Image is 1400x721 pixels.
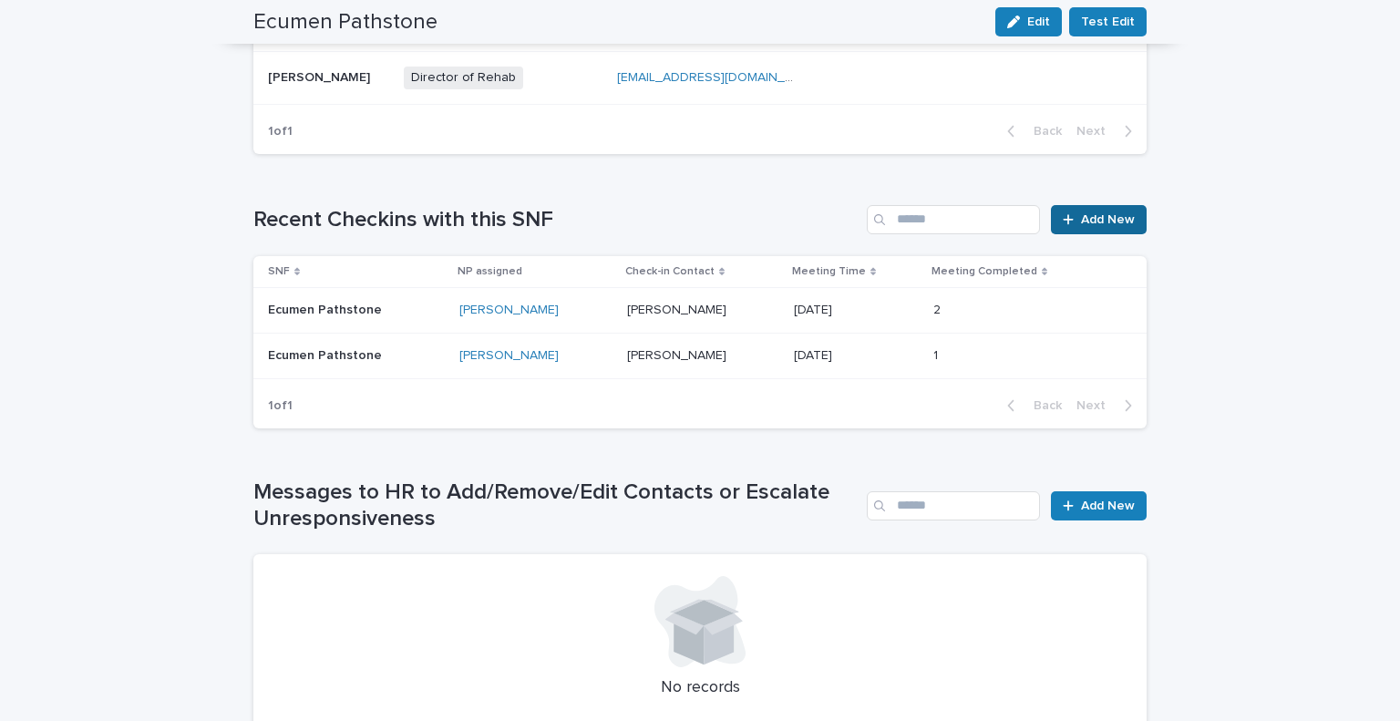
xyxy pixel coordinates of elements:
[268,67,374,86] p: [PERSON_NAME]
[933,299,944,318] p: 2
[1069,123,1147,139] button: Next
[1069,7,1147,36] button: Test Edit
[993,123,1069,139] button: Back
[275,678,1125,698] p: No records
[253,109,307,154] p: 1 of 1
[993,397,1069,414] button: Back
[794,345,836,364] p: [DATE]
[627,299,730,318] p: [PERSON_NAME]
[1051,205,1147,234] a: Add New
[1081,213,1135,226] span: Add New
[268,303,445,318] p: Ecumen Pathstone
[932,262,1037,282] p: Meeting Completed
[792,262,866,282] p: Meeting Time
[1023,125,1062,138] span: Back
[253,384,307,428] p: 1 of 1
[458,262,522,282] p: NP assigned
[459,303,559,318] a: [PERSON_NAME]
[253,9,437,36] h2: Ecumen Pathstone
[1023,399,1062,412] span: Back
[268,348,445,364] p: Ecumen Pathstone
[459,348,559,364] a: [PERSON_NAME]
[1076,125,1117,138] span: Next
[253,479,860,532] h1: Messages to HR to Add/Remove/Edit Contacts or Escalate Unresponsiveness
[268,262,290,282] p: SNF
[995,7,1062,36] button: Edit
[1027,15,1050,28] span: Edit
[1051,491,1147,520] a: Add New
[1081,13,1135,31] span: Test Edit
[627,345,730,364] p: [PERSON_NAME]
[625,262,715,282] p: Check-in Contact
[867,205,1040,234] input: Search
[253,288,1147,334] tr: Ecumen Pathstone[PERSON_NAME] [PERSON_NAME][PERSON_NAME] [DATE][DATE] 22
[404,67,523,89] span: Director of Rehab
[794,299,836,318] p: [DATE]
[867,491,1040,520] input: Search
[253,207,860,233] h1: Recent Checkins with this SNF
[1076,399,1117,412] span: Next
[617,71,823,84] a: [EMAIL_ADDRESS][DOMAIN_NAME]
[253,52,1147,105] tr: [PERSON_NAME][PERSON_NAME] Director of Rehab[EMAIL_ADDRESS][DOMAIN_NAME]
[933,345,942,364] p: 1
[1081,500,1135,512] span: Add New
[253,334,1147,379] tr: Ecumen Pathstone[PERSON_NAME] [PERSON_NAME][PERSON_NAME] [DATE][DATE] 11
[1069,397,1147,414] button: Next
